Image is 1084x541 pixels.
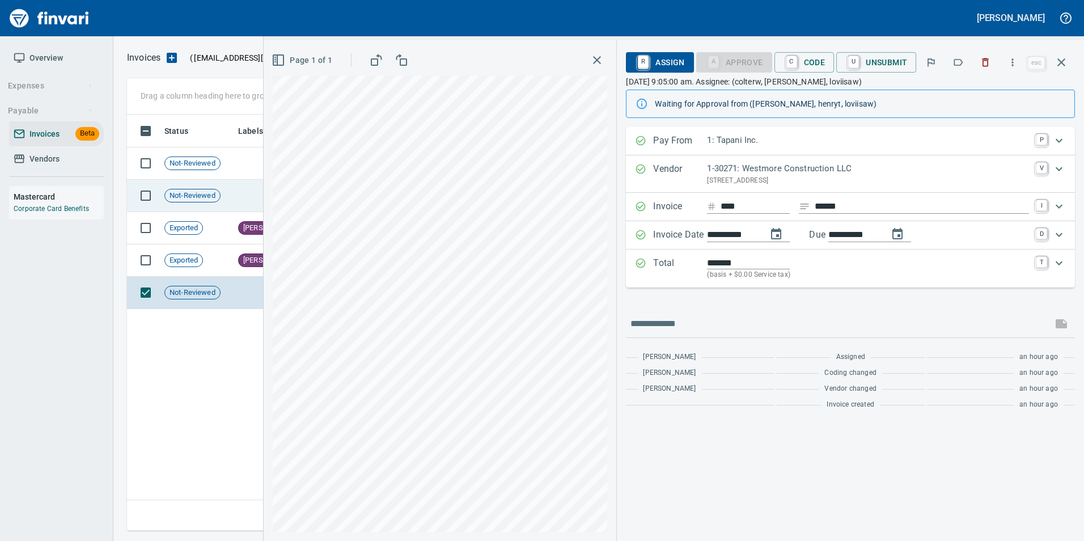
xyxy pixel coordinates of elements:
[165,158,220,169] span: Not-Reviewed
[653,162,707,186] p: Vendor
[918,50,943,75] button: Flag
[707,269,1029,281] p: (basis + $0.00 Service tax)
[165,191,220,201] span: Not-Reviewed
[75,127,99,140] span: Beta
[1036,134,1047,145] a: P
[1048,310,1075,337] span: This records your message into the invoice and notifies anyone mentioned
[3,100,98,121] button: Payable
[7,5,92,32] img: Finvari
[14,191,104,203] h6: Mastercard
[643,367,696,379] span: [PERSON_NAME]
[973,50,998,75] button: Discard
[127,51,160,65] nav: breadcrumb
[1028,57,1045,69] a: esc
[638,56,649,68] a: R
[269,50,337,71] button: Page 1 of 1
[626,155,1075,193] div: Expand
[763,221,790,248] button: change date
[9,45,104,71] a: Overview
[9,121,104,147] a: InvoicesBeta
[626,221,1075,250] div: Expand
[974,9,1048,27] button: [PERSON_NAME]
[707,200,716,213] svg: Invoice number
[239,223,303,234] span: [PERSON_NAME]
[824,367,876,379] span: Coding changed
[1036,200,1047,211] a: I
[774,52,835,73] button: CCode
[824,383,876,395] span: Vendor changed
[827,399,874,411] span: Invoice created
[707,134,1029,147] p: 1: Tapani Inc.
[164,124,203,138] span: Status
[1019,367,1058,379] span: an hour ago
[127,51,160,65] p: Invoices
[3,75,98,96] button: Expenses
[977,12,1045,24] h5: [PERSON_NAME]
[809,228,863,242] p: Due
[165,288,220,298] span: Not-Reviewed
[1000,50,1025,75] button: More
[643,383,696,395] span: [PERSON_NAME]
[655,94,1065,114] div: Waiting for Approval from ([PERSON_NAME], henryt, loviisaw)
[193,52,323,64] span: [EMAIL_ADDRESS][DOMAIN_NAME]
[183,52,327,64] p: ( )
[1036,228,1047,239] a: D
[836,52,916,73] button: UUnsubmit
[29,51,63,65] span: Overview
[1025,49,1075,76] span: Close invoice
[274,53,332,67] span: Page 1 of 1
[653,228,707,243] p: Invoice Date
[165,255,202,266] span: Exported
[1019,399,1058,411] span: an hour ago
[784,53,825,72] span: Code
[626,127,1075,155] div: Expand
[160,51,183,65] button: Upload an Invoice
[848,56,859,68] a: U
[238,124,263,138] span: Labels
[8,104,94,118] span: Payable
[1019,352,1058,363] span: an hour ago
[845,53,907,72] span: Unsubmit
[29,127,60,141] span: Invoices
[836,352,865,363] span: Assigned
[707,175,1029,187] p: [STREET_ADDRESS]
[14,205,89,213] a: Corporate Card Benefits
[141,90,307,102] p: Drag a column heading here to group the table
[946,50,971,75] button: Labels
[9,146,104,172] a: Vendors
[165,223,202,234] span: Exported
[164,124,188,138] span: Status
[8,79,94,93] span: Expenses
[635,53,684,72] span: Assign
[29,152,60,166] span: Vendors
[626,52,693,73] button: RAssign
[653,200,707,214] p: Invoice
[1036,162,1047,174] a: V
[884,221,911,248] button: change due date
[643,352,696,363] span: [PERSON_NAME]
[786,56,797,68] a: C
[626,193,1075,221] div: Expand
[1036,256,1047,268] a: T
[653,134,707,149] p: Pay From
[696,57,772,66] div: Coding Required
[653,256,707,281] p: Total
[707,162,1029,175] p: 1-30271: Westmore Construction LLC
[626,250,1075,288] div: Expand
[626,76,1075,87] p: [DATE] 9:05:00 am. Assignee: (colterw, [PERSON_NAME], loviisaw)
[238,124,278,138] span: Labels
[1019,383,1058,395] span: an hour ago
[239,255,303,266] span: [PERSON_NAME]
